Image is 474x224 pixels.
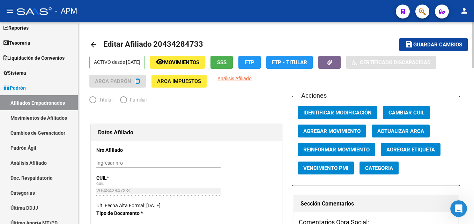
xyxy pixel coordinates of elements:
[372,125,430,137] button: Actualizar ARCA
[360,59,431,66] span: Certificado Discapacidad
[381,143,440,156] button: Agregar Etiqueta
[89,98,154,104] mat-radio-group: Elija una opción
[399,38,468,51] button: Guardar cambios
[210,56,233,69] button: SSS
[89,56,145,69] p: ACTIVO desde [DATE]
[96,174,150,182] p: CUIL
[127,96,147,104] span: Familiar
[3,69,26,77] span: Sistema
[303,110,372,116] span: Identificar Modificación
[388,110,424,116] span: Cambiar CUIL
[3,84,26,92] span: Padrón
[150,56,205,69] button: Movimientos
[151,75,207,88] button: ARCA Impuestos
[6,7,14,15] mat-icon: menu
[96,146,150,154] p: Nro Afiliado
[55,3,77,19] span: - APM
[298,162,354,174] button: Vencimiento PMI
[217,76,252,81] span: Análisis Afiliado
[365,165,393,171] span: Categoria
[3,24,29,32] span: Reportes
[450,200,467,217] iframe: Intercom live chat
[89,75,146,88] button: ARCA Padrón
[298,91,329,100] h3: Acciones
[266,56,313,69] button: FTP - Titular
[156,58,164,66] mat-icon: remove_red_eye
[238,56,261,69] button: FTP
[3,54,65,62] span: Liquidación de Convenios
[460,7,468,15] mat-icon: person
[96,209,150,217] p: Tipo de Documento *
[3,39,30,47] span: Tesorería
[301,198,451,209] h1: Sección Comentarios
[303,147,370,153] span: Reinformar Movimiento
[98,127,275,138] h1: Datos Afiliado
[360,162,399,174] button: Categoria
[303,165,348,171] span: Vencimiento PMI
[298,125,366,137] button: Agregar Movimiento
[89,40,98,49] mat-icon: arrow_back
[346,56,436,69] button: Certificado Discapacidad
[96,202,276,209] div: Ult. Fecha Alta Formal: [DATE]
[157,78,201,84] span: ARCA Impuestos
[95,78,131,84] span: ARCA Padrón
[298,143,375,156] button: Reinformar Movimiento
[272,59,307,66] span: FTP - Titular
[298,106,377,119] button: Identificar Modificación
[96,96,113,104] span: Titular
[413,42,462,48] span: Guardar cambios
[303,128,361,134] span: Agregar Movimiento
[245,59,254,66] span: FTP
[386,147,435,153] span: Agregar Etiqueta
[405,40,413,48] mat-icon: save
[103,40,203,48] span: Editar Afiliado 20434284733
[377,128,424,134] span: Actualizar ARCA
[217,59,227,66] span: SSS
[164,59,199,66] span: Movimientos
[383,106,430,119] button: Cambiar CUIL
